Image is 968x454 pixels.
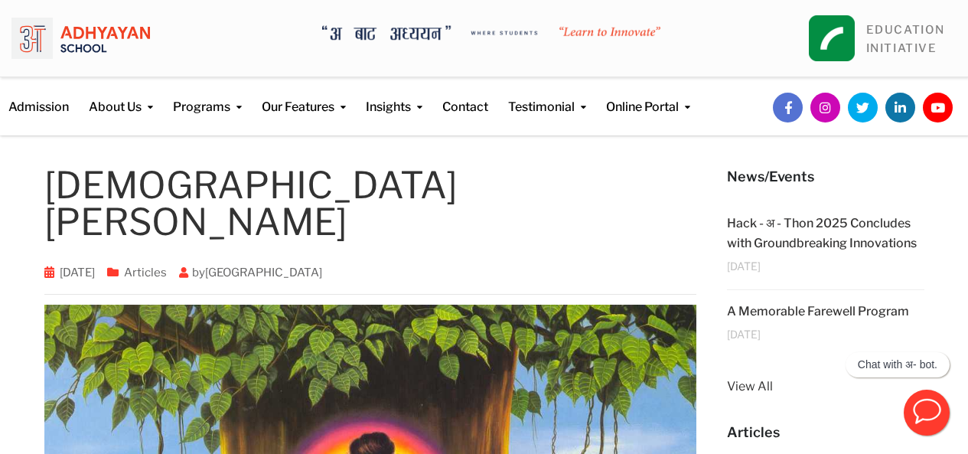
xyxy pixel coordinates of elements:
img: square_leapfrog [809,15,855,61]
a: [DATE] [60,266,95,279]
span: [DATE] [727,328,761,340]
h5: News/Events [727,167,924,187]
a: Articles [124,266,167,279]
a: About Us [89,77,153,116]
p: Chat with अ- bot. [858,358,937,371]
a: Testimonial [508,77,586,116]
a: Online Portal [606,77,690,116]
a: Our Features [262,77,346,116]
a: Insights [366,77,422,116]
a: A Memorable Farewell Program [727,304,909,318]
img: A Bata Adhyayan where students learn to Innovate [322,25,661,41]
a: EDUCATIONINITIATIVE [866,23,945,55]
a: View All [727,377,924,397]
a: Admission [8,77,69,116]
img: logo [11,11,150,65]
span: by [173,266,328,279]
a: Programs [173,77,242,116]
a: [GEOGRAPHIC_DATA] [205,266,322,279]
a: Contact [442,77,488,116]
a: Hack - अ - Thon 2025 Concludes with Groundbreaking Innovations [727,216,917,250]
h5: Articles [727,423,924,443]
span: [DATE] [727,260,761,272]
h1: [DEMOGRAPHIC_DATA][PERSON_NAME] [44,167,697,240]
